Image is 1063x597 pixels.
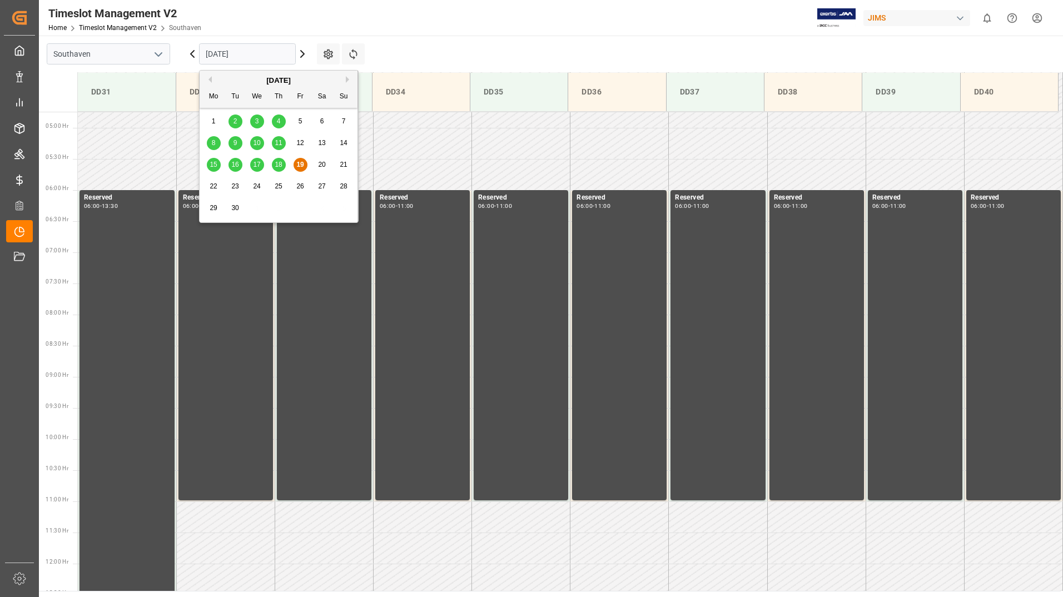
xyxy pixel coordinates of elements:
[296,182,304,190] span: 26
[337,158,351,172] div: Choose Sunday, September 21st, 2025
[231,182,239,190] span: 23
[817,8,856,28] img: Exertis%20JAM%20-%20Email%20Logo.jpg_1722504956.jpg
[210,161,217,168] span: 15
[340,161,347,168] span: 21
[46,372,68,378] span: 09:00 Hr
[253,139,260,147] span: 10
[577,192,662,203] div: Reserved
[789,203,791,208] div: -
[229,201,242,215] div: Choose Tuesday, September 30th, 2025
[199,43,296,64] input: DD-MM-YYYY
[79,24,157,32] a: Timeslot Management V2
[318,161,325,168] span: 20
[346,76,352,83] button: Next Month
[872,203,888,208] div: 06:00
[693,203,709,208] div: 11:00
[87,82,167,102] div: DD31
[255,117,259,125] span: 3
[1000,6,1025,31] button: Help Center
[299,117,302,125] span: 5
[229,180,242,193] div: Choose Tuesday, September 23rd, 2025
[48,5,201,22] div: Timeslot Management V2
[234,139,237,147] span: 9
[272,180,286,193] div: Choose Thursday, September 25th, 2025
[296,139,304,147] span: 12
[272,90,286,104] div: Th
[340,139,347,147] span: 14
[203,111,355,219] div: month 2025-09
[185,82,265,102] div: DD32
[100,203,102,208] div: -
[975,6,1000,31] button: show 0 new notifications
[46,123,68,129] span: 05:00 Hr
[46,341,68,347] span: 08:30 Hr
[294,158,307,172] div: Choose Friday, September 19th, 2025
[207,201,221,215] div: Choose Monday, September 29th, 2025
[971,192,1056,203] div: Reserved
[675,82,755,102] div: DD37
[396,203,398,208] div: -
[275,161,282,168] span: 18
[318,139,325,147] span: 13
[337,115,351,128] div: Choose Sunday, September 7th, 2025
[315,180,329,193] div: Choose Saturday, September 27th, 2025
[46,185,68,191] span: 06:00 Hr
[989,203,1005,208] div: 11:00
[207,180,221,193] div: Choose Monday, September 22nd, 2025
[46,278,68,285] span: 07:30 Hr
[987,203,989,208] div: -
[294,180,307,193] div: Choose Friday, September 26th, 2025
[593,203,594,208] div: -
[250,180,264,193] div: Choose Wednesday, September 24th, 2025
[594,203,610,208] div: 11:00
[46,528,68,534] span: 11:30 Hr
[253,182,260,190] span: 24
[207,158,221,172] div: Choose Monday, September 15th, 2025
[337,180,351,193] div: Choose Sunday, September 28th, 2025
[872,192,958,203] div: Reserved
[320,117,324,125] span: 6
[294,136,307,150] div: Choose Friday, September 12th, 2025
[250,136,264,150] div: Choose Wednesday, September 10th, 2025
[183,203,199,208] div: 06:00
[773,82,853,102] div: DD38
[46,154,68,160] span: 05:30 Hr
[229,136,242,150] div: Choose Tuesday, September 9th, 2025
[496,203,512,208] div: 11:00
[315,115,329,128] div: Choose Saturday, September 6th, 2025
[150,46,166,63] button: open menu
[272,136,286,150] div: Choose Thursday, September 11th, 2025
[380,192,465,203] div: Reserved
[315,158,329,172] div: Choose Saturday, September 20th, 2025
[792,203,808,208] div: 11:00
[207,90,221,104] div: Mo
[315,136,329,150] div: Choose Saturday, September 13th, 2025
[478,192,564,203] div: Reserved
[102,203,118,208] div: 13:30
[342,117,346,125] span: 7
[340,182,347,190] span: 28
[675,203,691,208] div: 06:00
[774,192,860,203] div: Reserved
[212,139,216,147] span: 8
[207,115,221,128] div: Choose Monday, September 1st, 2025
[277,117,281,125] span: 4
[205,76,212,83] button: Previous Month
[315,90,329,104] div: Sa
[318,182,325,190] span: 27
[296,161,304,168] span: 19
[229,158,242,172] div: Choose Tuesday, September 16th, 2025
[210,204,217,212] span: 29
[272,158,286,172] div: Choose Thursday, September 18th, 2025
[46,590,68,596] span: 12:30 Hr
[398,203,414,208] div: 11:00
[691,203,693,208] div: -
[871,82,951,102] div: DD39
[231,161,239,168] span: 16
[46,496,68,503] span: 11:00 Hr
[863,7,975,28] button: JIMS
[774,203,790,208] div: 06:00
[675,192,761,203] div: Reserved
[971,203,987,208] div: 06:00
[479,82,559,102] div: DD35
